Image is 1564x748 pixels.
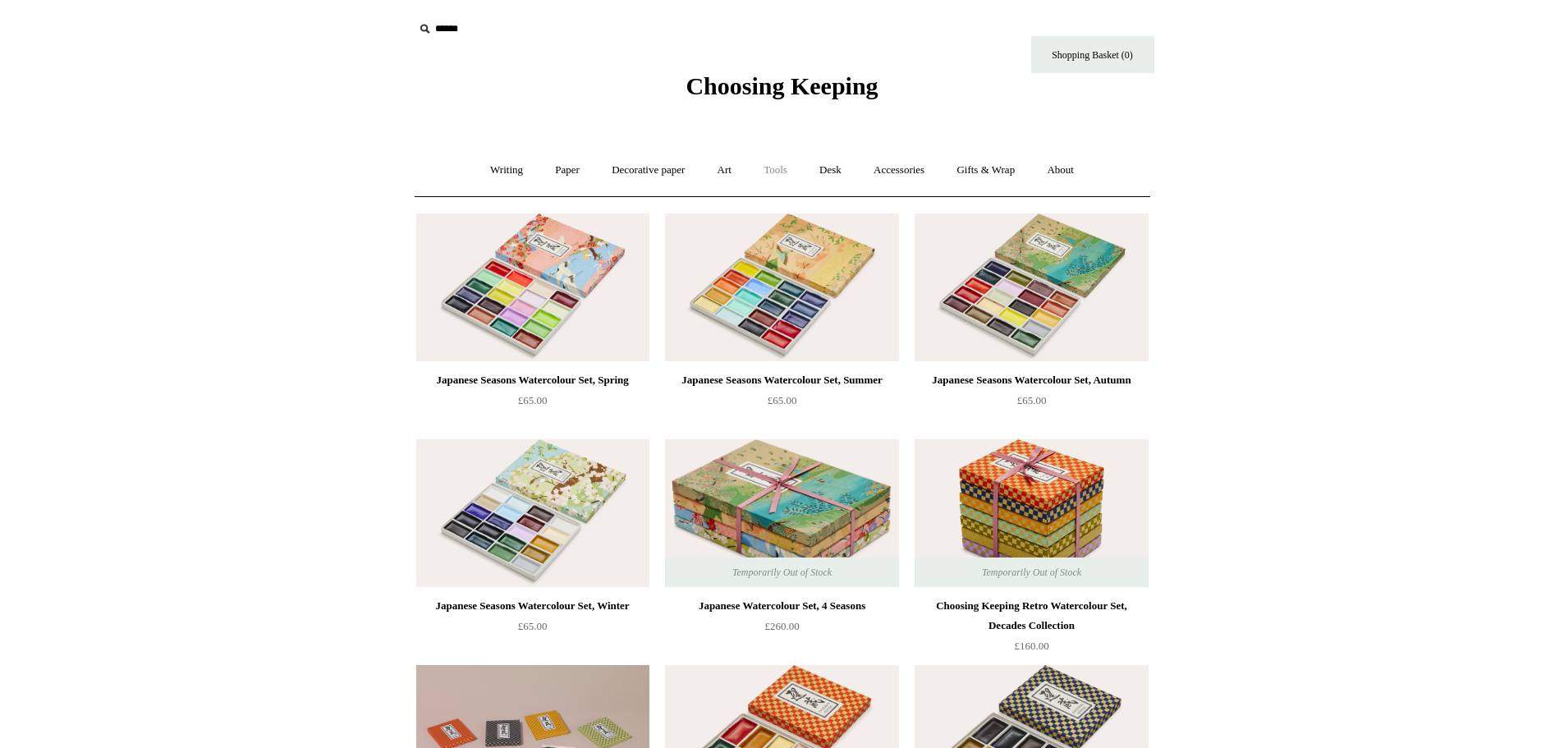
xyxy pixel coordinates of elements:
[919,596,1144,636] div: Choosing Keeping Retro Watercolour Set, Decades Collection
[942,149,1030,192] a: Gifts & Wrap
[915,370,1148,438] a: Japanese Seasons Watercolour Set, Autumn £65.00
[1032,149,1089,192] a: About
[518,620,548,632] span: £65.00
[665,213,898,361] img: Japanese Seasons Watercolour Set, Summer
[686,72,878,99] span: Choosing Keeping
[420,370,645,390] div: Japanese Seasons Watercolour Set, Spring
[965,558,1098,587] span: Temporarily Out of Stock
[768,394,797,406] span: £65.00
[764,620,799,632] span: £260.00
[1014,640,1048,652] span: £160.00
[665,370,898,438] a: Japanese Seasons Watercolour Set, Summer £65.00
[915,213,1148,361] a: Japanese Seasons Watercolour Set, Autumn Japanese Seasons Watercolour Set, Autumn
[915,439,1148,587] a: Choosing Keeping Retro Watercolour Set, Decades Collection Choosing Keeping Retro Watercolour Set...
[919,370,1144,390] div: Japanese Seasons Watercolour Set, Autumn
[915,439,1148,587] img: Choosing Keeping Retro Watercolour Set, Decades Collection
[597,149,699,192] a: Decorative paper
[915,213,1148,361] img: Japanese Seasons Watercolour Set, Autumn
[416,213,649,361] img: Japanese Seasons Watercolour Set, Spring
[416,439,649,587] a: Japanese Seasons Watercolour Set, Winter Japanese Seasons Watercolour Set, Winter
[475,149,538,192] a: Writing
[665,439,898,587] a: Japanese Watercolour Set, 4 Seasons Japanese Watercolour Set, 4 Seasons Temporarily Out of Stock
[1031,36,1154,73] a: Shopping Basket (0)
[416,439,649,587] img: Japanese Seasons Watercolour Set, Winter
[416,370,649,438] a: Japanese Seasons Watercolour Set, Spring £65.00
[805,149,856,192] a: Desk
[420,596,645,616] div: Japanese Seasons Watercolour Set, Winter
[915,596,1148,663] a: Choosing Keeping Retro Watercolour Set, Decades Collection £160.00
[540,149,594,192] a: Paper
[665,439,898,587] img: Japanese Watercolour Set, 4 Seasons
[859,149,939,192] a: Accessories
[1017,394,1047,406] span: £65.00
[703,149,746,192] a: Art
[716,558,848,587] span: Temporarily Out of Stock
[749,149,802,192] a: Tools
[416,596,649,663] a: Japanese Seasons Watercolour Set, Winter £65.00
[665,596,898,663] a: Japanese Watercolour Set, 4 Seasons £260.00
[669,596,894,616] div: Japanese Watercolour Set, 4 Seasons
[686,85,878,97] a: Choosing Keeping
[669,370,894,390] div: Japanese Seasons Watercolour Set, Summer
[416,213,649,361] a: Japanese Seasons Watercolour Set, Spring Japanese Seasons Watercolour Set, Spring
[518,394,548,406] span: £65.00
[665,213,898,361] a: Japanese Seasons Watercolour Set, Summer Japanese Seasons Watercolour Set, Summer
